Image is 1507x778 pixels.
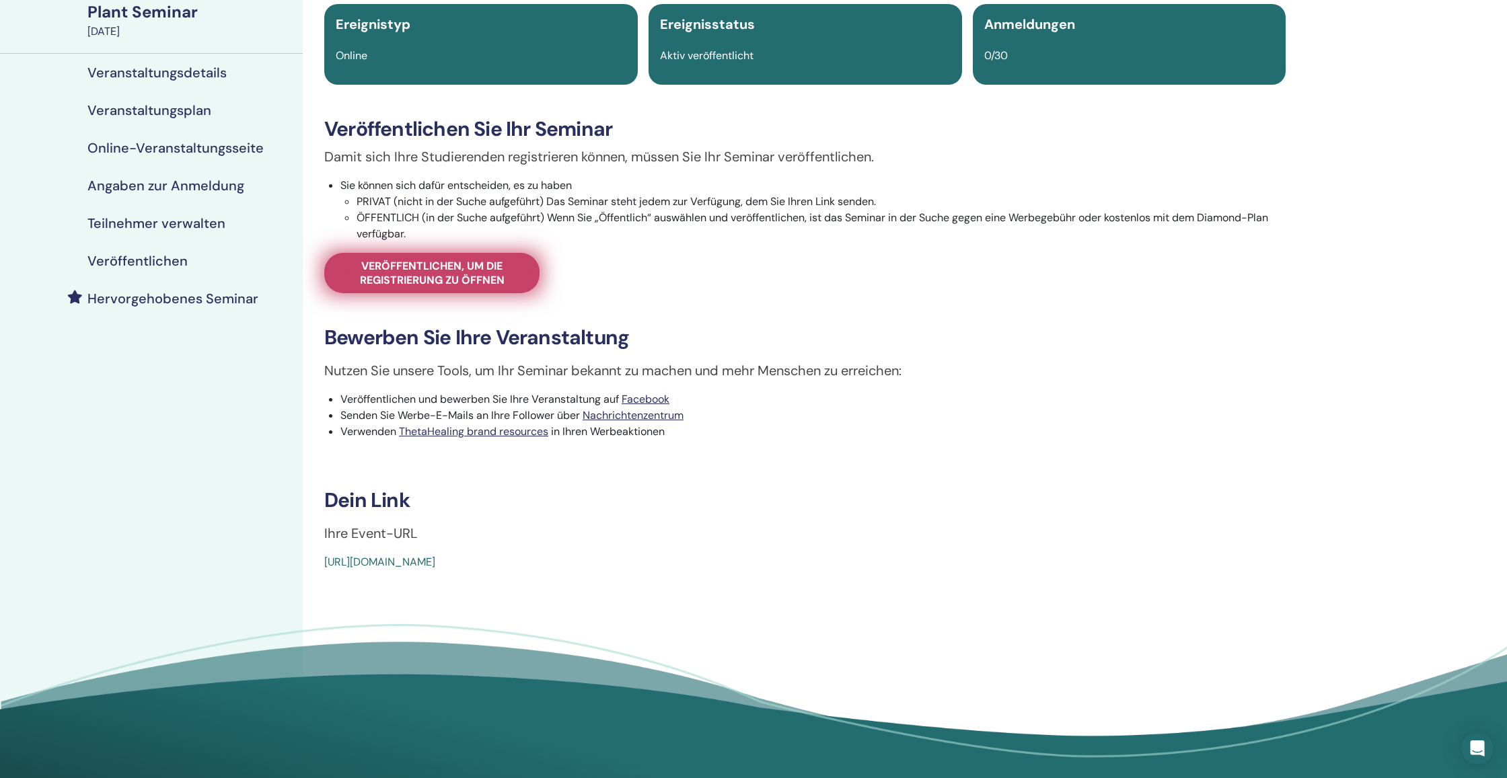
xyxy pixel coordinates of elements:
li: Senden Sie Werbe-E-Mails an Ihre Follower über [340,407,1286,424]
div: Plant Seminar [87,1,295,24]
span: Anmeldungen [984,15,1075,33]
li: Verwenden in Ihren Werbeaktionen [340,424,1286,440]
div: [DATE] [87,24,295,40]
a: Nachrichtenzentrum [583,408,684,422]
li: ÖFFENTLICH (in der Suche aufgeführt) Wenn Sie „Öffentlich“ auswählen und veröffentlichen, ist das... [357,210,1286,242]
a: Plant Seminar[DATE] [79,1,303,40]
h4: Angaben zur Anmeldung [87,178,244,194]
p: Damit sich Ihre Studierenden registrieren können, müssen Sie Ihr Seminar veröffentlichen. [324,147,1286,167]
h4: Online-Veranstaltungsseite [87,140,264,156]
li: Veröffentlichen und bewerben Sie Ihre Veranstaltung auf [340,391,1286,407]
h4: Veranstaltungsplan [87,102,211,118]
li: PRIVAT (nicht in der Suche aufgeführt) Das Seminar steht jedem zur Verfügung, dem Sie Ihren Link ... [357,194,1286,210]
a: Veröffentlichen, um die Registrierung zu öffnen [324,253,540,293]
h4: Hervorgehobenes Seminar [87,290,258,307]
span: Aktiv veröffentlicht [660,48,753,63]
span: 0/30 [984,48,1008,63]
span: Ereignisstatus [660,15,755,33]
span: Veröffentlichen, um die Registrierung zu öffnen [341,259,523,287]
h4: Veranstaltungsdetails [87,65,227,81]
span: Online [336,48,367,63]
p: Nutzen Sie unsere Tools, um Ihr Seminar bekannt zu machen und mehr Menschen zu erreichen: [324,360,1286,381]
li: Sie können sich dafür entscheiden, es zu haben [340,178,1286,242]
h3: Bewerben Sie Ihre Veranstaltung [324,325,1286,350]
h4: Teilnehmer verwalten [87,215,225,231]
div: Open Intercom Messenger [1461,732,1494,765]
h4: Veröffentlichen [87,253,188,269]
a: ThetaHealing brand resources [399,424,548,438]
h3: Veröffentlichen Sie Ihr Seminar [324,117,1286,141]
a: [URL][DOMAIN_NAME] [324,555,435,569]
p: Ihre Event-URL [324,523,1286,543]
a: Facebook [622,392,669,406]
h3: Dein Link [324,488,1286,512]
span: Ereignistyp [336,15,410,33]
